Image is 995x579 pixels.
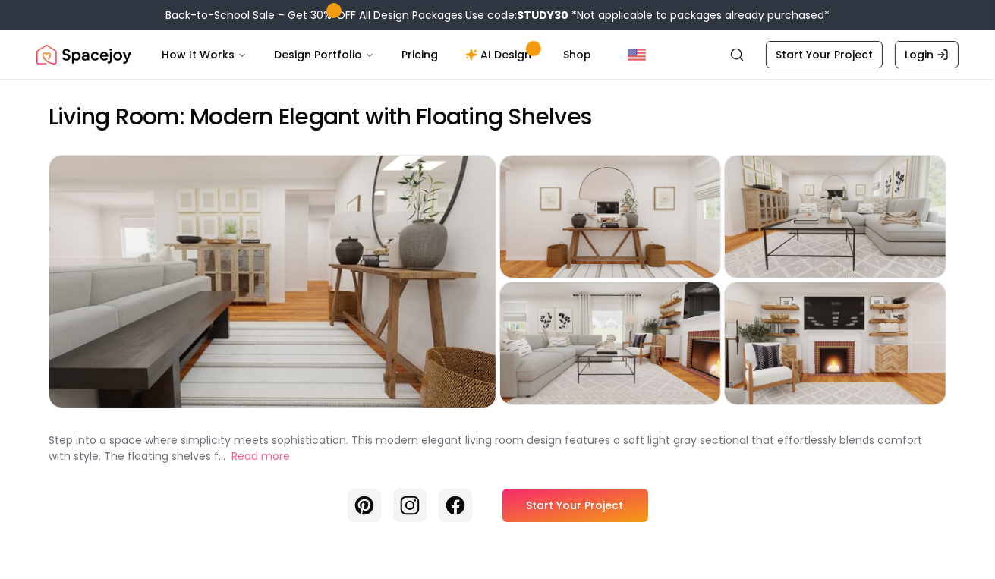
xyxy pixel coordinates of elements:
button: Read more [231,448,290,464]
img: United States [628,46,646,64]
img: Spacejoy Logo [36,39,131,70]
button: Design Portfolio [262,39,386,70]
span: Use code: [465,8,568,23]
a: Start Your Project [502,489,648,522]
nav: Global [36,30,959,79]
a: Start Your Project [766,41,883,68]
h2: Living Room: Modern Elegant with Floating Shelves [49,103,946,131]
a: Login [895,41,959,68]
span: *Not applicable to packages already purchased* [568,8,830,23]
nav: Main [150,39,603,70]
p: Step into a space where simplicity meets sophistication. This modern elegant living room design f... [49,433,922,464]
button: How It Works [150,39,259,70]
a: AI Design [453,39,548,70]
a: Pricing [389,39,450,70]
a: Spacejoy [36,39,131,70]
div: Back-to-School Sale – Get 30% OFF All Design Packages. [165,8,830,23]
a: Shop [551,39,603,70]
b: STUDY30 [517,8,568,23]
